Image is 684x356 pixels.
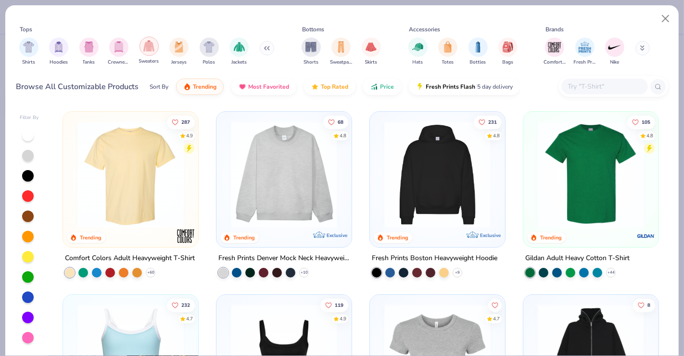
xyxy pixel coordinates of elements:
div: Browse All Customizable Products [16,81,139,92]
div: Filter By [20,114,39,121]
div: filter for Jackets [229,38,249,66]
button: filter button [574,38,596,66]
div: 4.8 [646,132,653,139]
img: f5d85501-0dbb-4ee4-b115-c08fa3845d83 [226,121,342,228]
span: Top Rated [321,83,348,91]
div: filter for Hats [408,38,428,66]
span: Most Favorited [248,83,289,91]
span: Shirts [22,59,35,66]
span: 68 [338,119,343,124]
img: Hoodies Image [53,41,64,53]
div: filter for Totes [438,38,457,66]
button: filter button [19,38,38,66]
img: Comfort Colors Image [547,40,562,54]
img: Skirts Image [366,41,377,53]
button: filter button [79,38,99,66]
div: Comfort Colors Adult Heavyweight T-Shirt [65,252,195,264]
span: Skirts [365,59,378,66]
div: Accessories [409,25,440,34]
button: filter button [108,38,130,66]
div: Bottoms [302,25,324,34]
img: Tanks Image [84,41,94,53]
img: Polos Image [203,41,215,53]
div: filter for Bags [498,38,518,66]
img: Gildan logo [637,226,656,246]
button: filter button [49,38,68,66]
div: filter for Sweatpants [330,38,352,66]
button: Price [363,79,401,95]
div: filter for Skirts [362,38,381,66]
button: filter button [438,38,457,66]
span: + 44 [608,270,615,276]
div: filter for Jerseys [169,38,189,66]
span: Nike [610,59,620,66]
span: Polos [203,59,215,66]
img: most_fav.gif [239,83,246,91]
button: filter button [362,38,381,66]
span: Exclusive [480,232,501,238]
div: filter for Crewnecks [108,38,130,66]
div: filter for Hoodies [49,38,68,66]
span: 8 [647,303,650,308]
div: Gildan Adult Heavy Cotton T-Shirt [525,252,630,264]
button: filter button [469,38,488,66]
span: Hoodies [50,59,68,66]
span: Shorts [304,59,318,66]
button: Trending [176,79,224,95]
button: filter button [200,38,219,66]
span: Crewnecks [108,59,130,66]
img: a90f7c54-8796-4cb2-9d6e-4e9644cfe0fe [342,121,458,228]
img: flash.gif [416,83,424,91]
div: filter for Sweaters [139,37,159,65]
div: Brands [546,25,564,34]
img: Hats Image [412,41,423,53]
button: filter button [229,38,249,66]
button: Like [323,115,348,129]
div: Tops [20,25,32,34]
button: filter button [408,38,428,66]
img: Comfort Colors logo [176,226,195,246]
img: 029b8af0-80e6-406f-9fdc-fdf898547912 [73,121,189,228]
div: 4.7 [493,316,500,323]
img: TopRated.gif [311,83,319,91]
span: Trending [193,83,216,91]
span: 231 [488,119,497,124]
img: Bottles Image [473,41,483,53]
button: Like [474,115,502,129]
img: Totes Image [443,41,453,53]
button: filter button [544,38,566,66]
img: Bags Image [503,41,513,53]
span: Sweatpants [330,59,352,66]
div: 4.9 [186,132,192,139]
img: Fresh Prints Image [578,40,592,54]
span: + 60 [147,270,154,276]
button: Like [166,299,194,312]
button: Fresh Prints Flash5 day delivery [409,79,520,95]
button: Top Rated [304,79,355,95]
img: 91acfc32-fd48-4d6b-bdad-a4c1a30ac3fc [380,121,495,228]
button: filter button [498,38,518,66]
button: Like [488,299,502,312]
div: 4.9 [340,316,346,323]
span: Comfort Colors [544,59,566,66]
button: Like [320,299,348,312]
img: Shirts Image [23,41,34,53]
img: Jerseys Image [174,41,184,53]
div: 4.8 [340,132,346,139]
div: filter for Comfort Colors [544,38,566,66]
input: Try "T-Shirt" [567,81,641,92]
button: filter button [330,38,352,66]
span: + 9 [455,270,460,276]
span: 105 [642,119,650,124]
img: Sweaters Image [143,40,154,52]
div: 4.8 [493,132,500,139]
img: trending.gif [183,83,191,91]
span: Fresh Prints [574,59,596,66]
button: Like [627,115,655,129]
span: Totes [442,59,454,66]
img: Jackets Image [234,41,245,53]
div: filter for Polos [200,38,219,66]
div: filter for Shorts [302,38,321,66]
span: Bottles [470,59,486,66]
span: Fresh Prints Flash [426,83,475,91]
